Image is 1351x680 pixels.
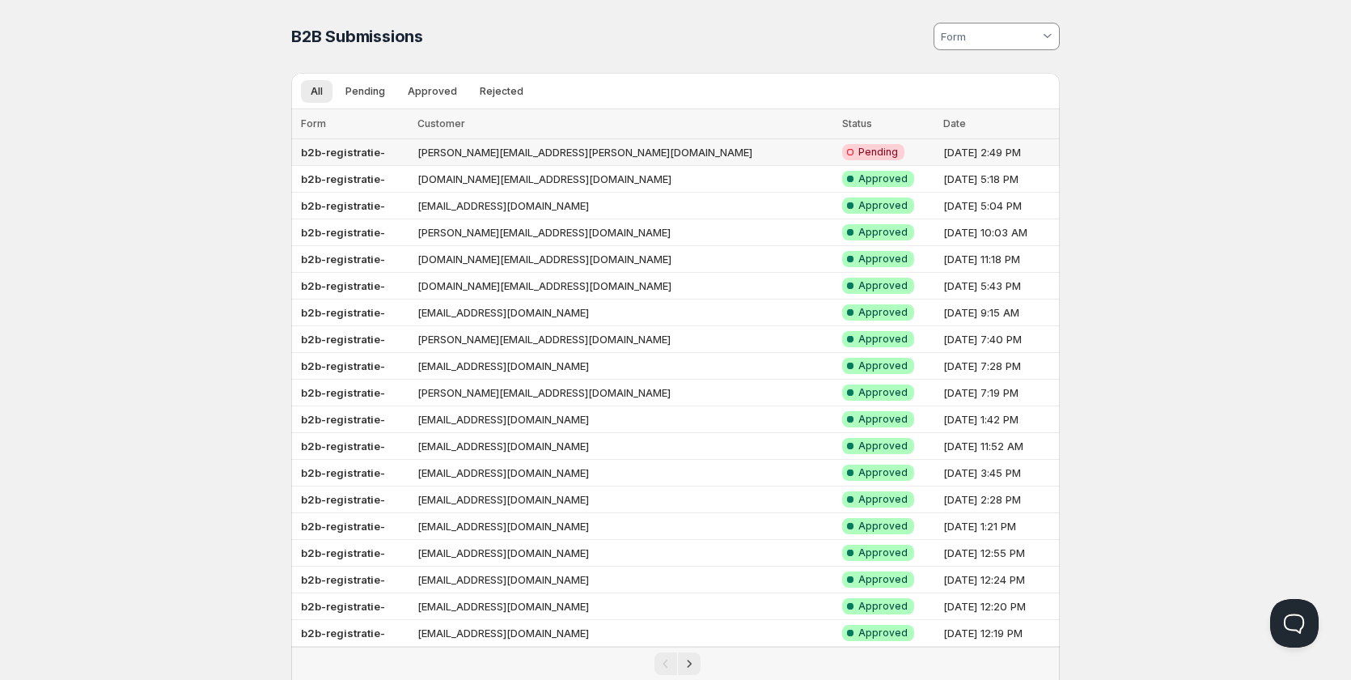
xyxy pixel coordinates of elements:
span: Approved [858,386,908,399]
b: b2b-registratie- [301,627,385,640]
b: b2b-registratie- [301,386,385,399]
td: [DATE] 3:45 PM [938,460,1060,487]
span: Approved [858,226,908,239]
span: Approved [858,413,908,426]
td: [DATE] 2:28 PM [938,487,1060,513]
span: Status [842,117,872,130]
td: [DOMAIN_NAME][EMAIL_ADDRESS][DOMAIN_NAME] [413,246,837,273]
span: Approved [858,333,908,346]
span: Approved [858,279,908,292]
td: [DATE] 5:43 PM [938,273,1060,300]
td: [PERSON_NAME][EMAIL_ADDRESS][PERSON_NAME][DOMAIN_NAME] [413,139,837,166]
td: [DATE] 1:42 PM [938,406,1060,433]
span: Approved [858,172,908,185]
b: b2b-registratie- [301,466,385,479]
td: [DATE] 10:03 AM [938,219,1060,246]
span: Approved [858,600,908,613]
td: [DATE] 1:21 PM [938,513,1060,540]
b: b2b-registratie- [301,279,385,292]
td: [DOMAIN_NAME][EMAIL_ADDRESS][DOMAIN_NAME] [413,166,837,193]
b: b2b-registratie- [301,440,385,453]
b: b2b-registratie- [301,199,385,212]
span: Customer [417,117,465,130]
td: [DATE] 12:24 PM [938,567,1060,593]
span: Approved [408,85,457,98]
td: [PERSON_NAME][EMAIL_ADDRESS][DOMAIN_NAME] [413,380,837,406]
b: b2b-registratie- [301,226,385,239]
span: All [311,85,323,98]
td: [EMAIL_ADDRESS][DOMAIN_NAME] [413,567,837,593]
td: [DATE] 5:04 PM [938,193,1060,219]
td: [DATE] 2:49 PM [938,139,1060,166]
td: [PERSON_NAME][EMAIL_ADDRESS][DOMAIN_NAME] [413,326,837,353]
b: b2b-registratie- [301,253,385,266]
td: [EMAIL_ADDRESS][DOMAIN_NAME] [413,300,837,326]
td: [DATE] 7:28 PM [938,353,1060,380]
span: Approved [858,466,908,479]
td: [EMAIL_ADDRESS][DOMAIN_NAME] [413,513,837,540]
td: [DATE] 11:18 PM [938,246,1060,273]
td: [DATE] 12:19 PM [938,620,1060,647]
td: [EMAIL_ADDRESS][DOMAIN_NAME] [413,193,837,219]
b: b2b-registratie- [301,359,385,372]
span: Approved [858,520,908,533]
span: Approved [858,253,908,266]
span: Pending [345,85,385,98]
b: b2b-registratie- [301,306,385,319]
td: [DATE] 5:18 PM [938,166,1060,193]
b: b2b-registratie- [301,333,385,346]
td: [DATE] 7:19 PM [938,380,1060,406]
span: Approved [858,573,908,586]
td: [EMAIL_ADDRESS][DOMAIN_NAME] [413,460,837,487]
td: [EMAIL_ADDRESS][DOMAIN_NAME] [413,540,837,567]
span: Approved [858,440,908,453]
td: [EMAIL_ADDRESS][DOMAIN_NAME] [413,433,837,460]
span: Approved [858,306,908,319]
td: [PERSON_NAME][EMAIL_ADDRESS][DOMAIN_NAME] [413,219,837,246]
b: b2b-registratie- [301,600,385,613]
b: b2b-registratie- [301,546,385,559]
span: Date [943,117,966,130]
td: [DATE] 7:40 PM [938,326,1060,353]
iframe: Help Scout Beacon - Open [1270,599,1319,648]
input: Form [938,23,1040,49]
span: Form [301,117,326,130]
td: [EMAIL_ADDRESS][DOMAIN_NAME] [413,406,837,433]
span: Approved [858,359,908,372]
span: Approved [858,627,908,640]
td: [DATE] 12:55 PM [938,540,1060,567]
button: Next [678,652,701,675]
span: B2B Submissions [291,27,423,46]
td: [DATE] 11:52 AM [938,433,1060,460]
nav: Pagination [291,647,1060,680]
b: b2b-registratie- [301,493,385,506]
span: Approved [858,493,908,506]
td: [DATE] 9:15 AM [938,300,1060,326]
span: Pending [858,146,898,159]
b: b2b-registratie- [301,146,385,159]
td: [EMAIL_ADDRESS][DOMAIN_NAME] [413,620,837,647]
b: b2b-registratie- [301,573,385,586]
td: [EMAIL_ADDRESS][DOMAIN_NAME] [413,353,837,380]
td: [DOMAIN_NAME][EMAIL_ADDRESS][DOMAIN_NAME] [413,273,837,300]
td: [DATE] 12:20 PM [938,593,1060,620]
td: [EMAIL_ADDRESS][DOMAIN_NAME] [413,593,837,620]
b: b2b-registratie- [301,520,385,533]
span: Approved [858,546,908,559]
span: Rejected [480,85,523,98]
span: Approved [858,199,908,212]
td: [EMAIL_ADDRESS][DOMAIN_NAME] [413,487,837,513]
b: b2b-registratie- [301,172,385,185]
b: b2b-registratie- [301,413,385,426]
